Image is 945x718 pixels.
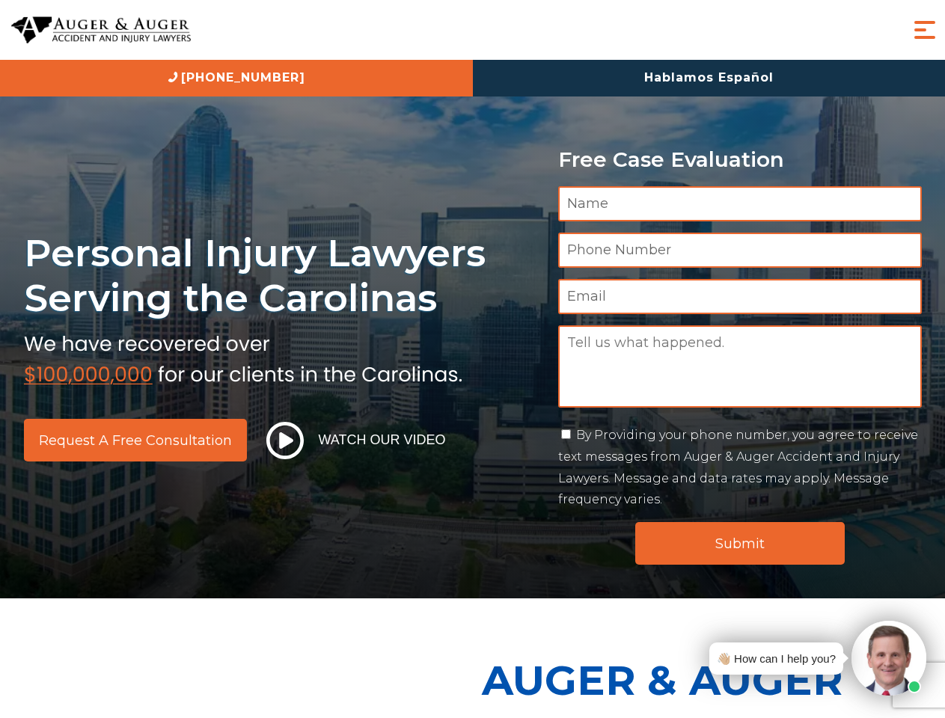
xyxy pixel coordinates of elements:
[558,279,922,314] input: Email
[24,419,247,461] a: Request a Free Consultation
[558,233,922,268] input: Phone Number
[558,186,922,221] input: Name
[910,15,940,45] button: Menu
[717,648,836,669] div: 👋🏼 How can I help you?
[39,434,232,447] span: Request a Free Consultation
[24,328,462,385] img: sub text
[11,16,191,44] img: Auger & Auger Accident and Injury Lawyers Logo
[558,428,918,506] label: By Providing your phone number, you agree to receive text messages from Auger & Auger Accident an...
[635,522,845,565] input: Submit
[24,230,540,321] h1: Personal Injury Lawyers Serving the Carolinas
[851,621,926,696] img: Intaker widget Avatar
[262,421,450,460] button: Watch Our Video
[482,643,937,717] p: Auger & Auger
[558,148,922,171] p: Free Case Evaluation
